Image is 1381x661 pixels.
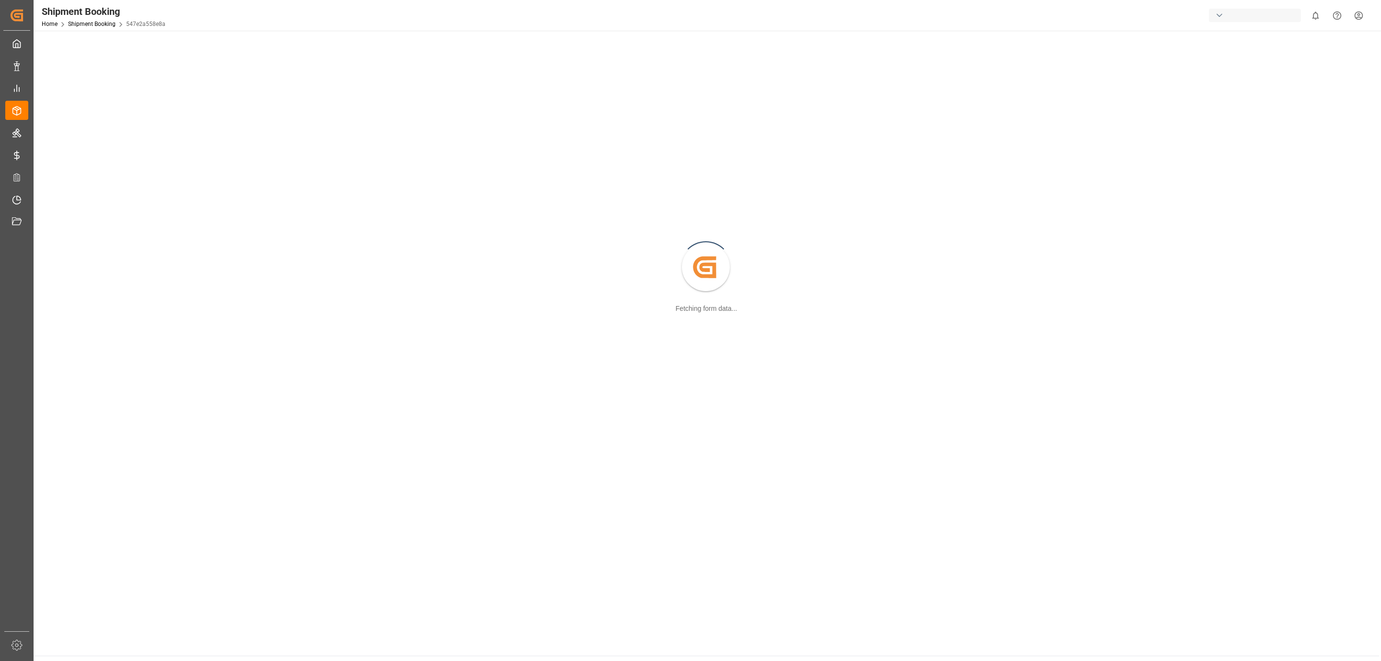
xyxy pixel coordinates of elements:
[68,21,116,27] a: Shipment Booking
[1305,5,1326,26] button: show 0 new notifications
[1326,5,1348,26] button: Help Center
[42,21,58,27] a: Home
[676,304,737,314] div: Fetching form data...
[42,4,165,19] div: Shipment Booking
